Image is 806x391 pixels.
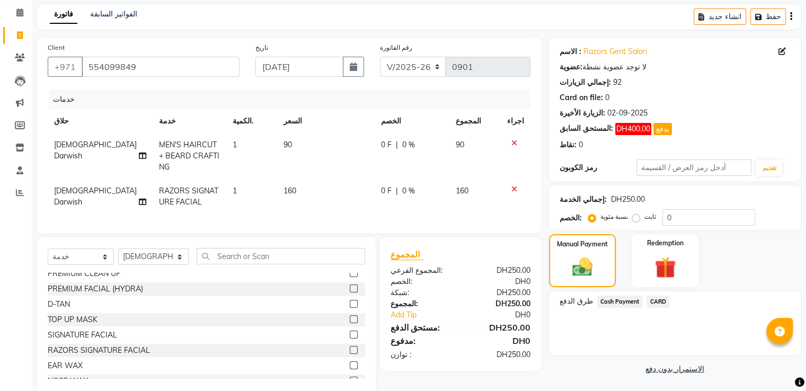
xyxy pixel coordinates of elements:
div: شبكة: [383,287,460,298]
a: الاستمرار بدون دفع [551,363,799,375]
label: Redemption [647,238,684,248]
label: Manual Payment [557,239,608,249]
div: DH250.00 [460,265,538,276]
th: الكمية. [226,109,277,133]
div: DH250.00 [460,349,538,360]
div: إجمالي الزيارات: [560,77,611,88]
span: | [396,139,398,150]
div: 02-09-2025 [607,108,648,119]
th: خدمة [153,109,226,133]
img: _gift.svg [648,254,683,281]
div: 0 [579,139,583,150]
div: Card on file: [560,92,603,103]
span: CARD [646,296,669,308]
label: تاريخ [255,43,268,52]
div: نقاط: [560,139,577,150]
div: PREMIUM FACIAL (HYDRA) [48,283,143,295]
span: 0 % [402,185,415,197]
span: 1 [233,186,237,196]
span: | [396,185,398,197]
div: المستحق السابق: [560,123,613,135]
div: خدمات [49,90,538,109]
a: الفواتير السابقة [90,9,137,19]
div: رمز الكوبون [560,162,636,173]
div: لا توجد عضوية نشطة [560,61,790,73]
button: انشاء جديد [694,8,746,25]
div: 0 [605,92,609,103]
div: RAZORS SIGNATURE FACIAL [48,345,150,356]
a: فاتورة [50,5,77,24]
div: 92 [613,77,622,88]
label: Client [48,43,65,52]
span: طرق الدفع [560,296,593,307]
span: Cash Payment [597,296,643,308]
div: DH0 [473,309,538,321]
div: الخصم: [560,212,582,224]
input: أدخل رمز العرض / القسيمة [636,159,752,176]
input: Search or Scan [197,248,365,264]
div: مستحق الدفع: [383,321,460,334]
button: +971 [48,57,83,77]
span: DH400.00 [615,123,651,135]
label: ثابت [644,212,656,221]
span: 90 [284,140,292,149]
div: NOSE WAX [48,376,88,387]
input: Search by Name/Mobile/Email/Code [82,57,240,77]
span: 0 F [381,185,392,197]
div: إجمالي الخدمة: [560,194,607,205]
span: [DEMOGRAPHIC_DATA] Darwish [54,186,137,207]
span: المجموع [391,249,424,260]
div: الزيارة الأخيرة: [560,108,605,119]
div: DH250.00 [460,321,538,334]
span: MEN'S HAIRCUT + BEARD CRAFTING [159,140,219,172]
th: السعر [277,109,375,133]
div: الاسم : [560,46,581,57]
label: رقم الفاتورة [380,43,412,52]
th: اجراء [501,109,530,133]
button: تقديم [756,160,782,176]
span: RAZORS SIGNATURE FACIAL [159,186,218,207]
span: 0 F [381,139,392,150]
div: المجموع الفرعي: [383,265,460,276]
a: Add Tip [383,309,473,321]
label: نسبة مئوية [600,212,628,221]
div: DH0 [460,276,538,287]
div: DH0 [460,334,538,347]
img: _cash.svg [566,255,599,279]
div: SIGNATURE FACIAL [48,330,117,341]
div: المجموع: [383,298,460,309]
span: 160 [456,186,468,196]
span: 90 [456,140,464,149]
button: حفظ [750,8,786,25]
div: توازن : [383,349,460,360]
button: يدفع [653,123,672,135]
div: PREMIUM CLEAN UP [48,268,121,279]
th: الخصم [375,109,449,133]
div: مدفوع: [383,334,460,347]
div: DH250.00 [611,194,645,205]
div: DH250.00 [460,287,538,298]
th: المجموع [449,109,501,133]
div: EAR WAX [48,360,83,371]
div: الخصم: [383,276,460,287]
div: عضوية: [560,61,582,73]
div: TOP UP MASK [48,314,98,325]
th: حلاق [48,109,153,133]
div: D-TAN [48,299,70,310]
a: Razors Gent Salon [583,46,647,57]
span: [DEMOGRAPHIC_DATA] Darwish [54,140,137,161]
span: 1 [233,140,237,149]
span: 0 % [402,139,415,150]
div: DH250.00 [460,298,538,309]
span: 160 [284,186,296,196]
